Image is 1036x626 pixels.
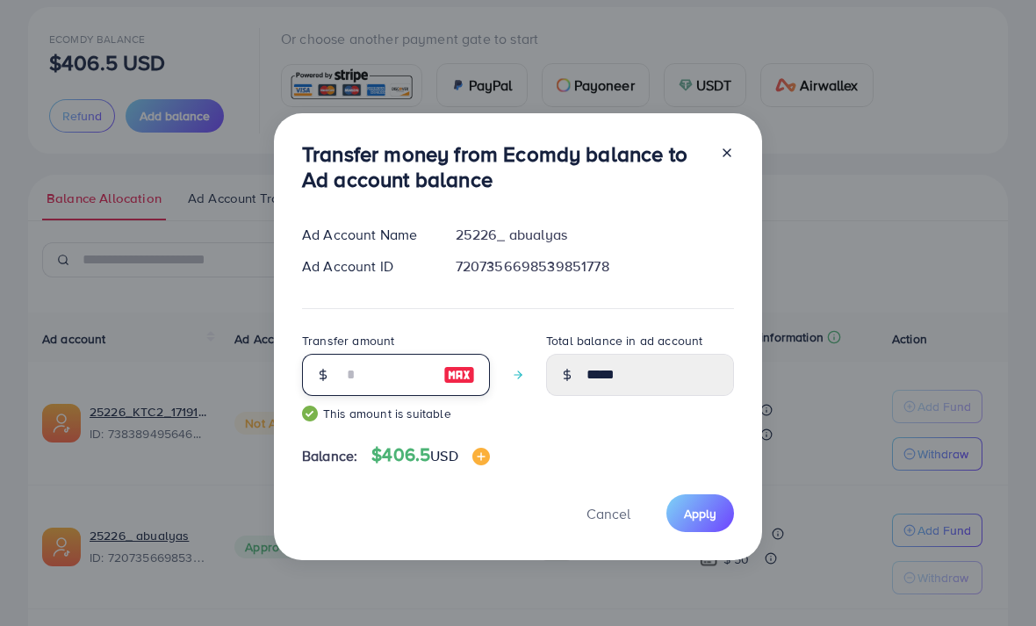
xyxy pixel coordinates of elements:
label: Total balance in ad account [546,332,702,349]
h3: Transfer money from Ecomdy balance to Ad account balance [302,141,706,192]
span: Cancel [586,504,630,523]
button: Apply [666,494,734,532]
div: Ad Account Name [288,225,442,245]
img: image [443,364,475,385]
small: This amount is suitable [302,405,490,422]
div: Ad Account ID [288,256,442,277]
span: Apply [684,505,716,522]
div: 7207356698539851778 [442,256,748,277]
iframe: Chat [961,547,1023,613]
span: Balance: [302,446,357,466]
h4: $406.5 [371,444,489,466]
div: 25226_ abualyas [442,225,748,245]
button: Cancel [565,494,652,532]
img: image [472,448,490,465]
label: Transfer amount [302,332,394,349]
span: USD [430,446,457,465]
img: guide [302,406,318,421]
